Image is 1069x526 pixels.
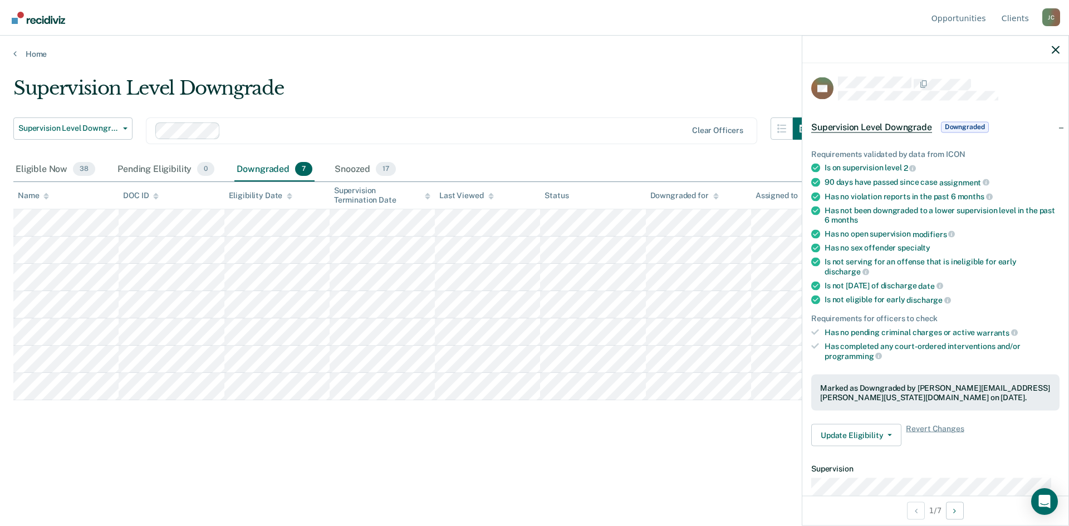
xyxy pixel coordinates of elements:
[825,243,1060,253] div: Has no sex offender
[229,191,293,200] div: Eligibility Date
[756,191,808,200] div: Assigned to
[545,191,568,200] div: Status
[831,215,858,224] span: months
[115,158,217,182] div: Pending Eligibility
[802,109,1068,145] div: Supervision Level DowngradeDowngraded
[825,327,1060,337] div: Has no pending criminal charges or active
[439,191,493,200] div: Last Viewed
[825,257,1060,276] div: Is not serving for an offense that is ineligible for early
[906,296,951,304] span: discharge
[825,351,882,360] span: programming
[13,77,815,109] div: Supervision Level Downgrade
[811,149,1060,159] div: Requirements validated by data from ICON
[332,158,398,182] div: Snoozed
[334,186,430,205] div: Supervision Termination Date
[18,124,119,133] span: Supervision Level Downgrade
[123,191,159,200] div: DOC ID
[825,206,1060,225] div: Has not been downgraded to a lower supervision level in the past 6
[825,191,1060,201] div: Has no violation reports in the past 6
[820,383,1051,402] div: Marked as Downgraded by [PERSON_NAME][EMAIL_ADDRESS][PERSON_NAME][US_STATE][DOMAIN_NAME] on [DATE].
[913,229,955,238] span: modifiers
[802,495,1068,525] div: 1 / 7
[1042,8,1060,26] div: J C
[234,158,315,182] div: Downgraded
[811,424,901,446] button: Update Eligibility
[18,191,49,200] div: Name
[825,295,1060,305] div: Is not eligible for early
[918,281,943,290] span: date
[1031,488,1058,515] div: Open Intercom Messenger
[73,162,95,176] span: 38
[13,158,97,182] div: Eligible Now
[825,163,1060,173] div: Is on supervision level
[811,121,932,132] span: Supervision Level Downgrade
[898,243,930,252] span: specialty
[939,178,989,186] span: assignment
[825,177,1060,187] div: 90 days have passed since case
[692,126,743,135] div: Clear officers
[825,342,1060,361] div: Has completed any court-ordered interventions and/or
[946,502,964,519] button: Next Opportunity
[376,162,396,176] span: 17
[1042,8,1060,26] button: Profile dropdown button
[941,121,989,132] span: Downgraded
[650,191,719,200] div: Downgraded for
[904,164,916,173] span: 2
[906,424,964,446] span: Revert Changes
[295,162,312,176] span: 7
[12,12,65,24] img: Recidiviz
[977,328,1018,337] span: warrants
[958,192,993,201] span: months
[811,313,1060,323] div: Requirements for officers to check
[907,502,925,519] button: Previous Opportunity
[825,229,1060,239] div: Has no open supervision
[825,267,869,276] span: discharge
[197,162,214,176] span: 0
[825,281,1060,291] div: Is not [DATE] of discharge
[13,49,1056,59] a: Home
